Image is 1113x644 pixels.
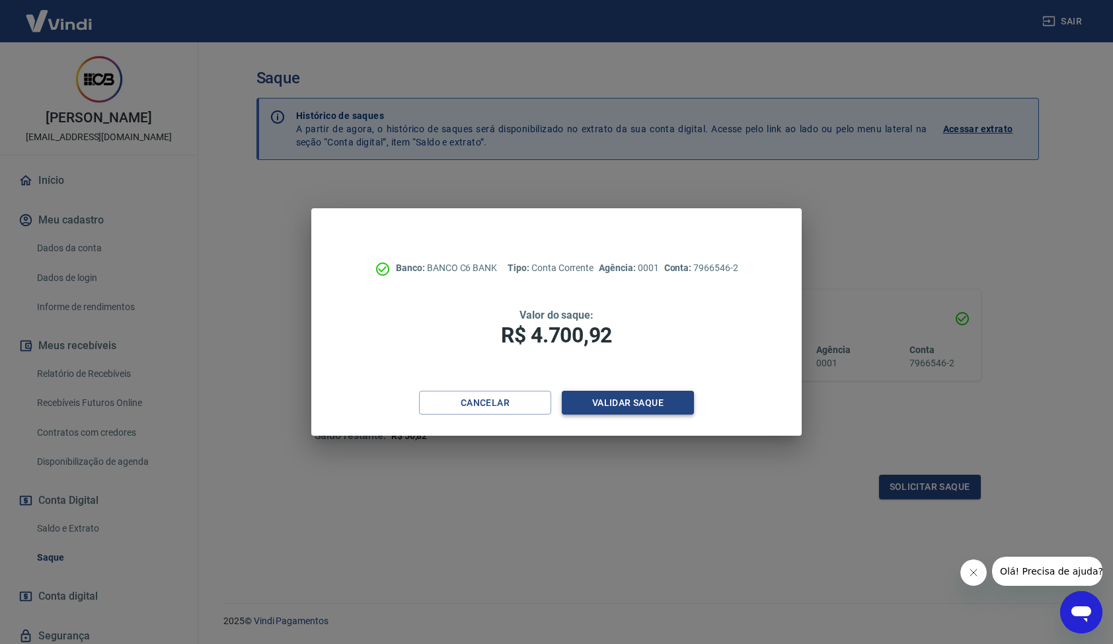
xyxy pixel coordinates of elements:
span: Tipo: [508,262,531,273]
p: BANCO C6 BANK [396,261,497,275]
span: Agência: [599,262,638,273]
iframe: Fechar mensagem [960,559,987,586]
button: Validar saque [562,391,694,415]
iframe: Mensagem da empresa [992,557,1102,586]
p: 7966546-2 [664,261,738,275]
iframe: Botão para abrir a janela de mensagens [1060,591,1102,633]
span: Olá! Precisa de ajuda? [8,9,111,20]
span: R$ 4.700,92 [501,323,612,348]
span: Banco: [396,262,427,273]
button: Cancelar [419,391,551,415]
p: Conta Corrente [508,261,594,275]
span: Conta: [664,262,694,273]
p: 0001 [599,261,658,275]
span: Valor do saque: [519,309,594,321]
